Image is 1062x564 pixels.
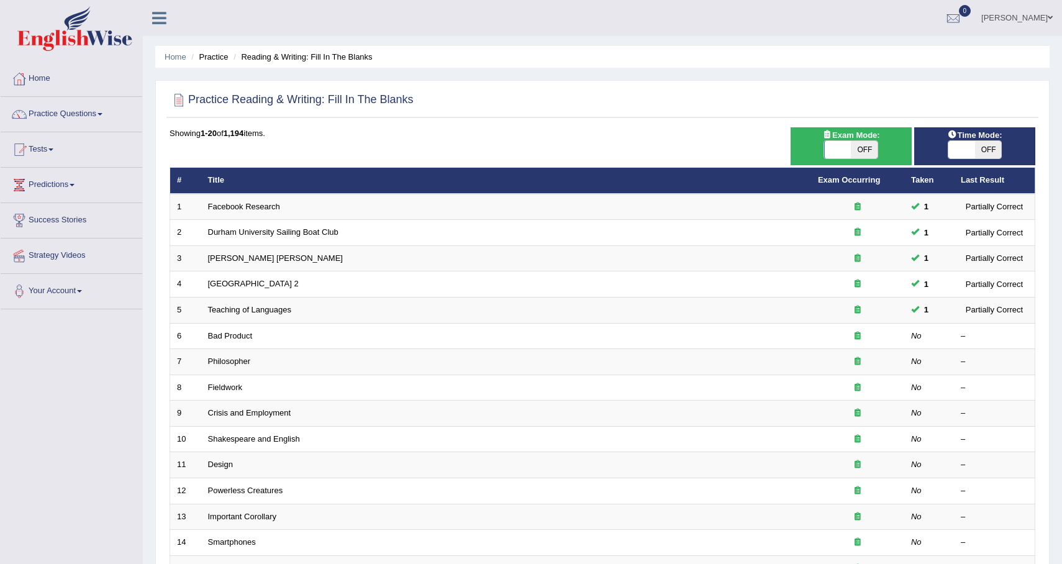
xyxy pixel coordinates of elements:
[818,459,897,471] div: Exam occurring question
[911,357,922,366] em: No
[791,127,912,165] div: Show exams occurring in exams
[170,426,201,452] td: 10
[817,129,884,142] span: Exam Mode:
[208,357,251,366] a: Philosopher
[208,537,256,547] a: Smartphones
[208,486,283,495] a: Powerless Creatures
[230,51,372,63] li: Reading & Writing: Fill In The Blanks
[170,530,201,556] td: 14
[818,511,897,523] div: Exam occurring question
[1,97,142,128] a: Practice Questions
[818,175,880,184] a: Exam Occurring
[904,168,954,194] th: Taken
[1,132,142,163] a: Tests
[959,5,971,17] span: 0
[208,331,253,340] a: Bad Product
[208,279,299,288] a: [GEOGRAPHIC_DATA] 2
[201,168,811,194] th: Title
[943,129,1007,142] span: Time Mode:
[170,401,201,427] td: 9
[911,460,922,469] em: No
[818,253,897,265] div: Exam occurring question
[919,200,933,213] span: You can still take this question
[208,408,291,417] a: Crisis and Employment
[961,252,1028,265] div: Partially Correct
[818,407,897,419] div: Exam occurring question
[208,305,291,314] a: Teaching of Languages
[911,331,922,340] em: No
[170,194,201,220] td: 1
[170,478,201,504] td: 12
[961,382,1028,394] div: –
[961,356,1028,368] div: –
[1,168,142,199] a: Predictions
[961,485,1028,497] div: –
[165,52,186,61] a: Home
[170,220,201,246] td: 2
[818,330,897,342] div: Exam occurring question
[1,61,142,93] a: Home
[208,460,233,469] a: Design
[208,227,338,237] a: Durham University Sailing Boat Club
[911,383,922,392] em: No
[818,537,897,548] div: Exam occurring question
[974,141,1001,158] span: OFF
[818,227,897,239] div: Exam occurring question
[961,459,1028,471] div: –
[170,298,201,324] td: 5
[961,200,1028,213] div: Partially Correct
[818,434,897,445] div: Exam occurring question
[170,271,201,298] td: 4
[818,485,897,497] div: Exam occurring question
[818,201,897,213] div: Exam occurring question
[818,356,897,368] div: Exam occurring question
[961,434,1028,445] div: –
[208,253,343,263] a: [PERSON_NAME] [PERSON_NAME]
[208,202,280,211] a: Facebook Research
[170,245,201,271] td: 3
[919,226,933,239] span: You can still take this question
[1,203,142,234] a: Success Stories
[188,51,228,63] li: Practice
[818,278,897,290] div: Exam occurring question
[961,537,1028,548] div: –
[170,91,414,109] h2: Practice Reading & Writing: Fill In The Blanks
[961,303,1028,316] div: Partially Correct
[911,486,922,495] em: No
[1,239,142,270] a: Strategy Videos
[961,511,1028,523] div: –
[170,504,201,530] td: 13
[911,434,922,443] em: No
[919,303,933,316] span: You can still take this question
[961,330,1028,342] div: –
[170,127,1035,139] div: Showing of items.
[170,168,201,194] th: #
[919,252,933,265] span: You can still take this question
[911,408,922,417] em: No
[961,278,1028,291] div: Partially Correct
[851,141,878,158] span: OFF
[224,129,244,138] b: 1,194
[201,129,217,138] b: 1-20
[961,226,1028,239] div: Partially Correct
[208,434,300,443] a: Shakespeare and English
[911,537,922,547] em: No
[961,407,1028,419] div: –
[911,512,922,521] em: No
[919,278,933,291] span: You can still take this question
[170,349,201,375] td: 7
[170,452,201,478] td: 11
[208,512,277,521] a: Important Corollary
[1,274,142,305] a: Your Account
[818,304,897,316] div: Exam occurring question
[170,375,201,401] td: 8
[954,168,1035,194] th: Last Result
[170,323,201,349] td: 6
[208,383,243,392] a: Fieldwork
[818,382,897,394] div: Exam occurring question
